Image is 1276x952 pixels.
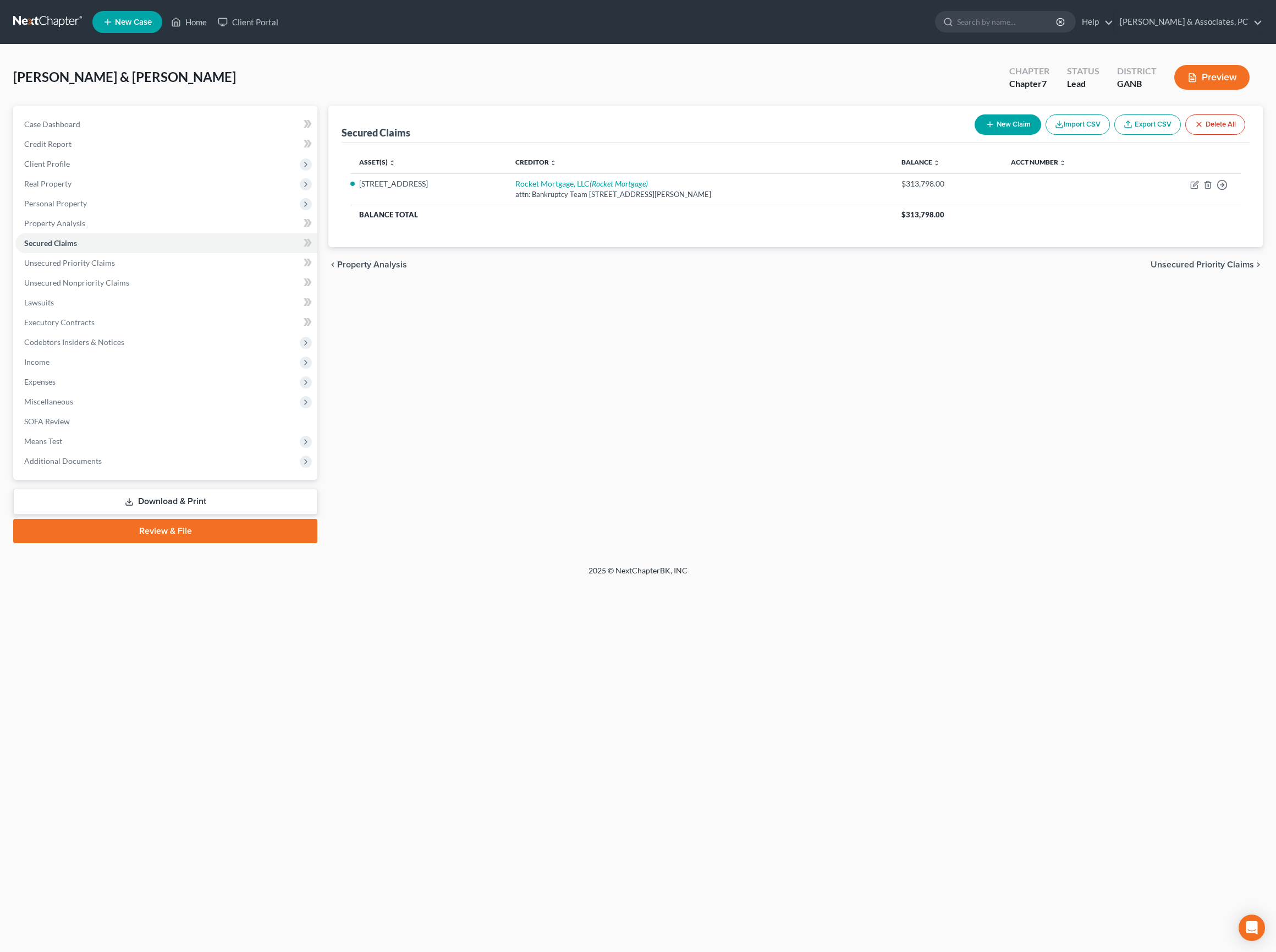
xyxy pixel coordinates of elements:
[24,318,95,327] span: Executory Contracts
[24,159,70,168] span: Client Profile
[24,337,124,347] span: Codebtors Insiders & Notices
[15,412,317,431] a: SOFA Review
[24,397,73,406] span: Miscellaneous
[389,160,395,166] i: unfold_more
[1042,78,1047,89] span: 7
[166,12,212,32] a: Home
[15,293,317,313] a: Lawsuits
[15,134,317,154] a: Credit Report
[590,179,648,188] i: (Rocket Mortgage)
[13,69,236,85] span: [PERSON_NAME] & [PERSON_NAME]
[1009,78,1049,90] div: Chapter
[1067,78,1099,90] div: Lead
[13,489,317,515] a: Download & Print
[1076,12,1113,32] a: Help
[1046,114,1110,135] button: Import CSV
[359,178,498,189] li: [STREET_ADDRESS]
[1117,65,1157,78] div: District
[15,114,317,134] a: Case Dashboard
[24,238,77,248] span: Secured Claims
[933,160,940,166] i: unfold_more
[24,199,87,208] span: Personal Property
[24,218,85,228] span: Property Analysis
[515,189,884,200] div: attn: Bankruptcy Team [STREET_ADDRESS][PERSON_NAME]
[24,278,129,287] span: Unsecured Nonpriority Claims
[1254,260,1263,269] i: chevron_right
[15,313,317,332] a: Executory Contracts
[957,12,1058,32] input: Search by name...
[359,158,395,166] a: Asset(s) unfold_more
[901,210,944,219] span: $313,798.00
[1009,65,1049,78] div: Chapter
[342,126,410,139] div: Secured Claims
[24,377,56,386] span: Expenses
[24,258,115,267] span: Unsecured Priority Claims
[901,158,940,166] a: Balance unfold_more
[1011,158,1066,166] a: Acct Number unfold_more
[15,233,317,253] a: Secured Claims
[1151,260,1254,269] span: Unsecured Priority Claims
[24,436,62,446] span: Means Test
[24,456,102,466] span: Additional Documents
[24,417,70,426] span: SOFA Review
[1174,65,1250,90] button: Preview
[15,214,317,233] a: Property Analysis
[1151,260,1263,269] button: Unsecured Priority Claims chevron_right
[324,565,952,585] div: 2025 © NextChapterBK, INC
[115,18,152,26] span: New Case
[15,273,317,293] a: Unsecured Nonpriority Claims
[1239,915,1265,941] div: Open Intercom Messenger
[1114,114,1181,135] a: Export CSV
[337,260,407,269] span: Property Analysis
[328,260,337,269] i: chevron_left
[1117,78,1157,90] div: GANB
[24,119,80,129] span: Case Dashboard
[24,139,71,149] span: Credit Report
[13,519,317,543] a: Review & File
[550,160,557,166] i: unfold_more
[975,114,1041,135] button: New Claim
[24,179,71,188] span: Real Property
[515,179,648,188] a: Rocket Mortgage, LLC(Rocket Mortgage)
[15,253,317,273] a: Unsecured Priority Claims
[24,357,50,366] span: Income
[328,260,407,269] button: chevron_left Property Analysis
[1059,160,1066,166] i: unfold_more
[901,178,993,189] div: $313,798.00
[212,12,284,32] a: Client Portal
[1185,114,1245,135] button: Delete All
[1067,65,1099,78] div: Status
[1114,12,1262,32] a: [PERSON_NAME] & Associates, PC
[515,158,557,166] a: Creditor unfold_more
[350,205,893,225] th: Balance Total
[24,298,54,307] span: Lawsuits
